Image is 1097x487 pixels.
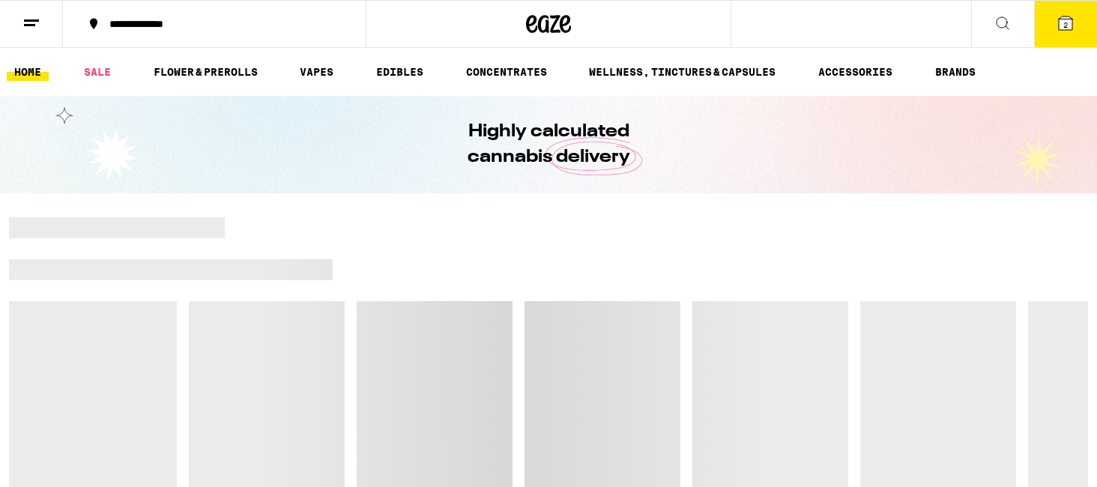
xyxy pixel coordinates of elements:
a: SALE [76,63,118,81]
a: HOME [7,63,49,81]
a: WELLNESS, TINCTURES & CAPSULES [581,63,783,81]
a: BRANDS [928,63,983,81]
a: VAPES [292,63,341,81]
a: CONCENTRATES [459,63,554,81]
h1: Highly calculated cannabis delivery [425,119,672,170]
a: ACCESSORIES [811,63,900,81]
a: EDIBLES [369,63,431,81]
a: FLOWER & PREROLLS [146,63,265,81]
button: 2 [1034,1,1097,47]
span: 2 [1063,20,1068,29]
